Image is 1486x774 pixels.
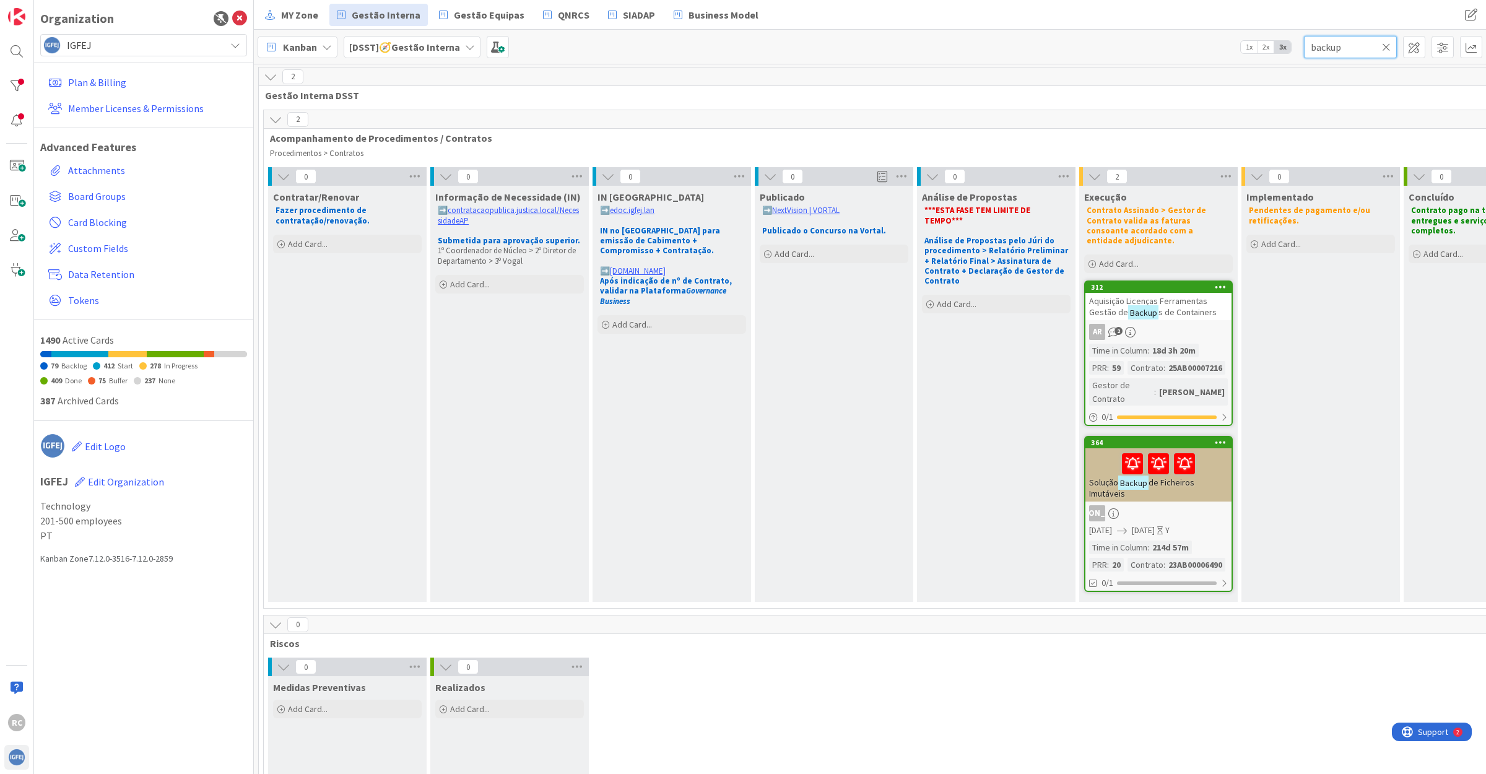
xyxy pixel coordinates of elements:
span: : [1163,361,1165,375]
span: 0 / 1 [1101,411,1113,424]
span: 201-500 employees [40,513,247,528]
strong: IN no [GEOGRAPHIC_DATA] para emissão de Cabimento + Compromisso + Contratação. [600,225,722,256]
span: IGFEJ [67,37,219,54]
span: Add Card... [1423,248,1463,259]
em: Governance Business [600,285,728,306]
span: : [1147,541,1149,554]
span: 0/1 [1101,576,1113,589]
span: Data Retention [68,267,242,282]
span: 0 [1269,169,1290,184]
div: 25AB00007216 [1165,361,1225,375]
span: Add Card... [775,248,814,259]
div: 312 [1085,282,1232,293]
span: Realizados [435,681,485,694]
span: 412 [103,361,115,370]
strong: Submetida para aprovação superior. [438,235,580,246]
strong: ***ESTA FASE TEM LIMITE DE TEMPO*** [924,205,1032,225]
span: Implementado [1246,191,1314,203]
a: contratacaopublica.justica.local/NecessidadeAP [438,205,579,225]
span: 0 [295,169,316,184]
div: 312 [1091,283,1232,292]
span: 2 [282,69,303,84]
span: Done [65,376,82,385]
span: de Ficheiros Imutáveis [1089,477,1194,499]
span: 0 [1431,169,1452,184]
span: IN Aprovada [597,191,704,203]
a: Business Model [666,4,766,26]
span: Tokens [68,293,242,308]
span: 79 [51,361,58,370]
div: Kanban Zone 7.12.0-3516-7.12.0-2859 [40,552,247,565]
p: 1º Coordenador de Núcleo > 2º Diretor de Departamento > 3º Vogal [438,246,581,266]
span: 2 [287,112,308,127]
b: [DSST]🧭Gestão Interna [349,41,460,53]
span: Business Model [689,7,758,22]
mark: Backup [1118,476,1149,490]
span: Gestão Interna [352,7,420,22]
span: Add Card... [612,319,652,330]
div: AR [1089,324,1105,340]
span: [DATE] [1089,524,1112,537]
span: 1490 [40,334,60,346]
span: Execução [1084,191,1127,203]
a: Member Licenses & Permissions [43,97,247,120]
a: [DOMAIN_NAME] [610,266,666,276]
div: 364 [1091,438,1232,447]
strong: Após indicação de nº de Contrato, validar na Plataforma [600,276,734,307]
p: ➡️ [762,206,906,215]
span: 0 [620,169,641,184]
span: 0 [944,169,965,184]
span: 409 [51,376,62,385]
a: NextVision | VORTAL [772,205,840,215]
span: Add Card... [450,703,490,715]
strong: Publicado o Concurso na Vortal. [762,225,886,236]
mark: Backup [1128,305,1158,320]
span: : [1163,558,1165,572]
span: Contratar/Renovar [273,191,359,203]
a: Card Blocking [43,211,247,233]
div: 364 [1085,437,1232,448]
a: edoc.igfej.lan [610,205,654,215]
div: 59 [1109,361,1124,375]
div: Gestor de Contrato [1089,378,1154,406]
a: Board Groups [43,185,247,207]
span: 0 [458,659,479,674]
span: 0 [458,169,479,184]
h1: Advanced Features [40,141,247,154]
div: Active Cards [40,333,247,347]
span: 237 [144,376,155,385]
span: [DATE] [1132,524,1155,537]
a: Attachments [43,159,247,181]
span: Start [118,361,133,370]
span: Add Card... [288,238,328,250]
a: QNRCS [536,4,597,26]
span: : [1107,558,1109,572]
input: Quick Filter... [1304,36,1397,58]
span: Publicado [760,191,805,203]
span: Support [26,2,56,17]
div: Contrato [1128,361,1163,375]
span: Gestão Equipas [454,7,524,22]
a: Custom Fields [43,237,247,259]
img: avatar [8,749,25,766]
div: 20 [1109,558,1124,572]
p: ➡️ [600,206,744,215]
button: Edit Logo [71,433,126,459]
span: : [1154,385,1156,399]
div: 0/1 [1085,409,1232,425]
span: Add Card... [1261,238,1301,250]
span: 3x [1274,41,1291,53]
span: Informação de Necessidade (IN) [435,191,581,203]
span: PT [40,528,247,543]
span: 0 [782,169,803,184]
span: Edit Organization [88,476,164,488]
span: In Progress [164,361,198,370]
div: Time in Column [1089,344,1147,357]
div: 312Aquisição Licenças Ferramentas Gestão deBackups de Containers [1085,282,1232,320]
span: MY Zone [281,7,318,22]
span: Buffer [109,376,128,385]
img: avatar [40,433,65,458]
span: SIADAP [623,7,655,22]
div: [PERSON_NAME] [1085,505,1232,521]
span: Card Blocking [68,215,242,230]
